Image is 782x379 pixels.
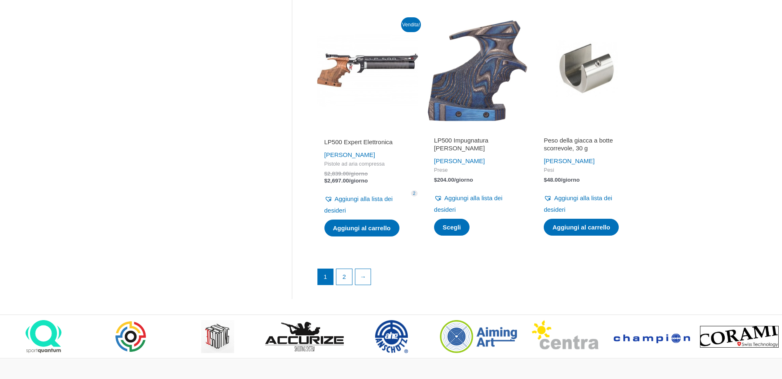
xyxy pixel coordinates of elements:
iframe: Customer reviews powered by Trustpilot [544,126,630,136]
span: $ [324,171,328,177]
a: Page 2 [336,269,352,285]
span: Aggiungi alla lista dei desideri [544,194,612,213]
a: Peso della giacca a botte scorrevole, 30 g [544,136,630,156]
a: Add to Wishlist [544,192,630,215]
span: Pesi [544,167,630,174]
bdi: 48.00/giorno [544,177,580,183]
span: Pistole ad aria compressa [324,161,411,168]
a: Add to cart: “LP500 Expert Electronic” [324,220,399,237]
span: Aggiungi alla lista dei desideri [434,194,503,213]
span: 2 [411,190,418,197]
img: LP500 Blue Angel Grip [427,20,528,121]
span: $ [434,177,437,183]
span: Prese [434,167,521,174]
span: Aggiungi alla lista dei desideri [324,195,393,214]
span: $ [544,177,547,183]
nav: Product Pagination [317,269,638,289]
a: LP500 Expert Elettronica [324,138,411,149]
iframe: Customer reviews powered by Trustpilot [434,126,521,136]
a: Add to Wishlist [434,192,521,215]
h2: LP500 Expert Elettronica [324,138,411,146]
bdi: 204.00/giorno [434,177,473,183]
a: [PERSON_NAME] [434,157,485,164]
iframe: Customer reviews powered by Trustpilot [324,126,411,136]
img: LP500 Expert Electronic [317,20,418,121]
span: Vendita! [401,17,420,32]
a: Select options for “LP500 Blue Angel Grip” [434,219,470,236]
a: [PERSON_NAME] [544,157,594,164]
a: [PERSON_NAME] [324,151,375,158]
a: LP500 Impugnatura [PERSON_NAME] [434,136,521,156]
h2: Peso della giacca a botte scorrevole, 30 g [544,136,630,152]
a: Add to cart: “Sliding Barrel Jacket Weight, 30 g” [544,219,619,236]
a: → [355,269,371,285]
bdi: 2,839.00/giorno [324,171,368,177]
span: $ [324,178,328,184]
bdi: 2,697.00/giorno [324,178,368,184]
a: Add to Wishlist [324,193,411,216]
img: Sliding Barrel Jacket Weight [536,20,638,121]
span: Page 1 [318,269,333,285]
h2: LP500 Impugnatura [PERSON_NAME] [434,136,521,152]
